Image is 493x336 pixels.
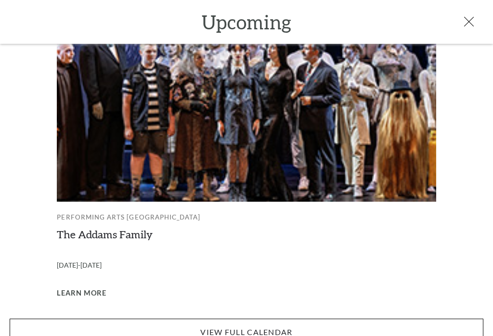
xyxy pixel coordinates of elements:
[57,207,436,228] p: Performing Arts [GEOGRAPHIC_DATA]
[57,287,106,299] a: Learn More
[57,228,153,241] a: The Addams Family
[57,254,436,277] p: [DATE]-[DATE]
